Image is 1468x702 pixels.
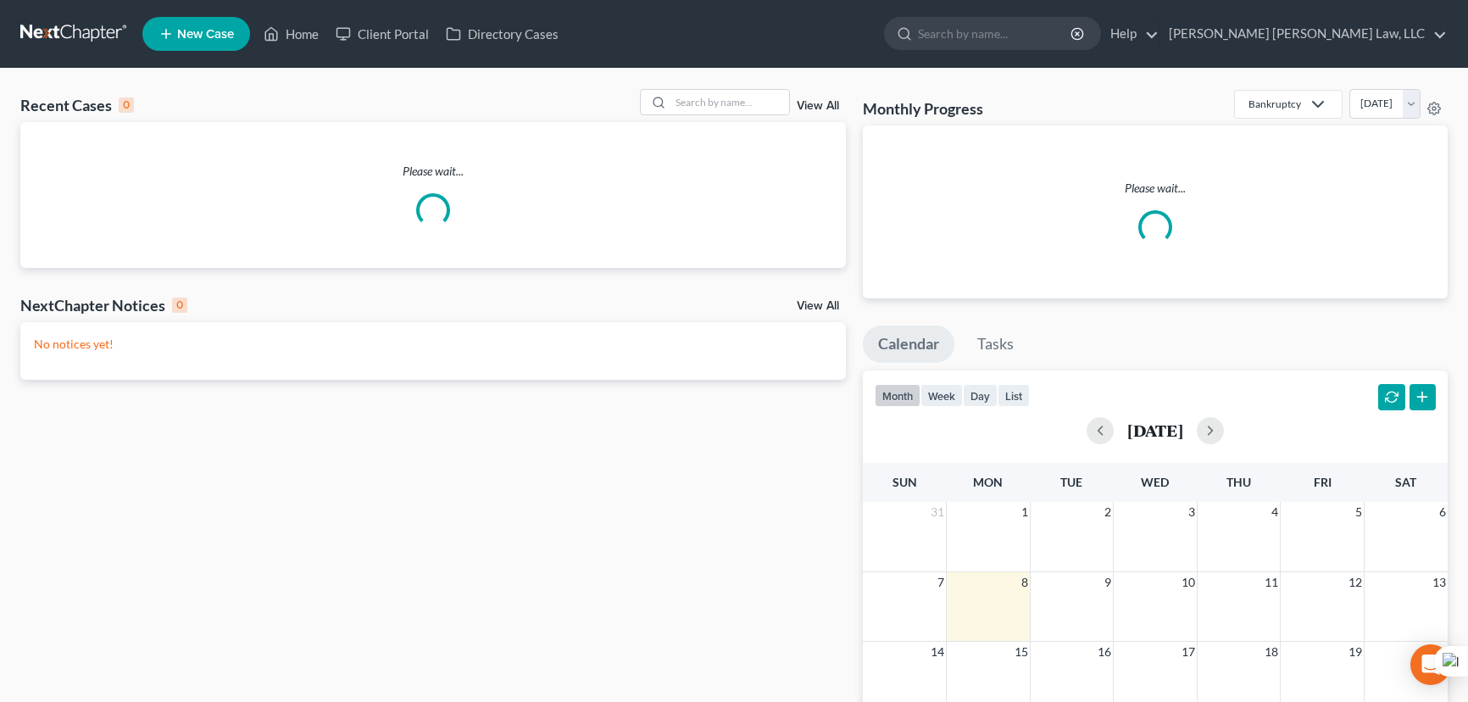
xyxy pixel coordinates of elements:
span: 19 [1347,642,1364,662]
div: 0 [172,298,187,313]
a: Home [255,19,327,49]
span: 18 [1263,642,1280,662]
span: Thu [1226,475,1251,489]
span: 9 [1103,572,1113,593]
span: 1 [1020,502,1030,522]
a: View All [797,100,839,112]
span: 8 [1020,572,1030,593]
span: 13 [1431,572,1448,593]
a: Calendar [863,326,954,363]
span: Wed [1141,475,1169,489]
span: 5 [1354,502,1364,522]
span: 2 [1103,502,1113,522]
button: week [920,384,963,407]
div: 0 [119,97,134,113]
span: 12 [1347,572,1364,593]
a: Help [1102,19,1159,49]
h3: Monthly Progress [863,98,983,119]
p: Please wait... [20,163,846,180]
span: 10 [1180,572,1197,593]
div: Open Intercom Messenger [1410,644,1451,685]
input: Search by name... [918,18,1073,49]
div: NextChapter Notices [20,295,187,315]
a: [PERSON_NAME] [PERSON_NAME] Law, LLC [1160,19,1447,49]
span: Sun [892,475,917,489]
span: Sat [1395,475,1416,489]
span: 20 [1431,642,1448,662]
span: Fri [1314,475,1332,489]
span: 11 [1263,572,1280,593]
span: 6 [1437,502,1448,522]
span: 15 [1013,642,1030,662]
button: month [875,384,920,407]
p: No notices yet! [34,336,832,353]
input: Search by name... [670,90,789,114]
a: Client Portal [327,19,437,49]
span: 3 [1187,502,1197,522]
span: New Case [177,28,234,41]
span: 16 [1096,642,1113,662]
span: 7 [936,572,946,593]
span: 4 [1270,502,1280,522]
span: 14 [929,642,946,662]
div: Bankruptcy [1248,97,1301,111]
span: Mon [973,475,1003,489]
a: View All [797,300,839,312]
h2: [DATE] [1127,421,1183,439]
a: Directory Cases [437,19,567,49]
div: Recent Cases [20,95,134,115]
p: Please wait... [876,180,1434,197]
button: list [998,384,1030,407]
span: 31 [929,502,946,522]
span: 17 [1180,642,1197,662]
button: day [963,384,998,407]
span: Tue [1060,475,1082,489]
a: Tasks [962,326,1029,363]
